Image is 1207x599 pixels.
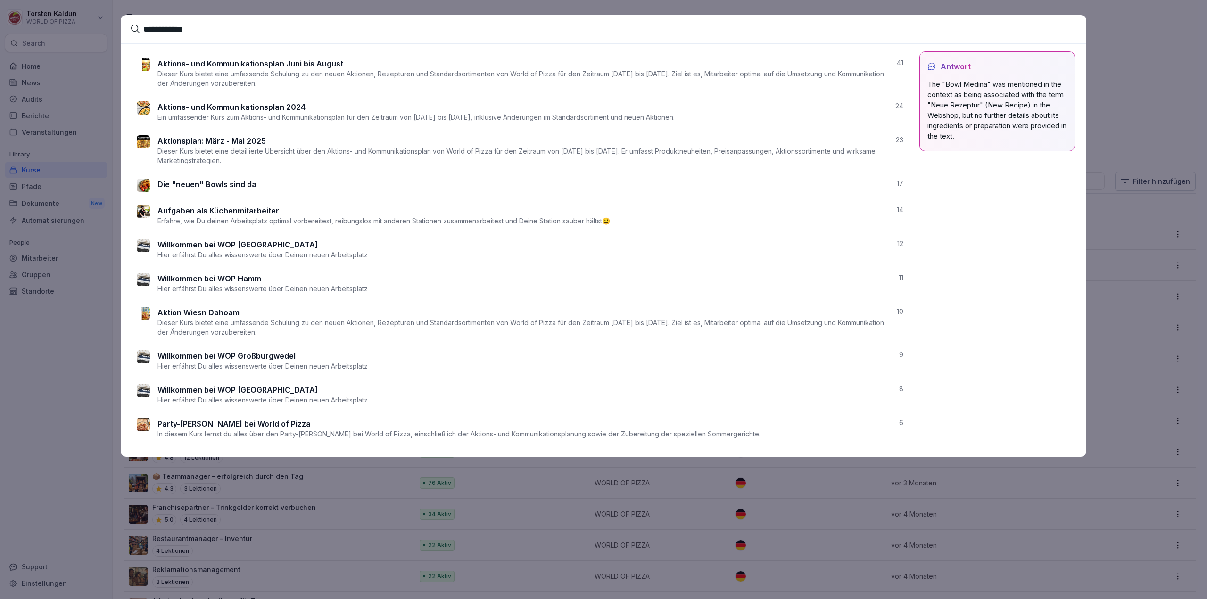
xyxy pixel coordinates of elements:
[927,79,1067,141] div: The "Bowl Medina" was mentioned in the context as being associated with the term "Neue Rezeptur" ...
[157,350,296,361] p: Willkommen bei WOP Großburgwedel
[157,429,761,439] p: In diesem Kurs lernst du alles über den Party-[PERSON_NAME] bei World of Pizza, einschließlich de...
[927,61,971,72] div: Antwort
[897,58,903,67] p: 41
[895,101,903,111] p: 24
[157,58,343,69] p: Aktions- und Kommunikationsplan Juni bis August
[157,101,306,113] p: Aktions- und Kommunikationsplan 2024
[157,250,368,260] p: Hier erfährst Du alles wissenswerte über Deinen neuen Arbeitsplatz
[132,266,908,300] a: Willkommen bei WOP HammHier erfährst Du alles wissenswerte über Deinen neuen Arbeitsplatz11
[132,411,908,445] a: Party-[PERSON_NAME] bei World of PizzaIn diesem Kurs lernst du alles über den Party-[PERSON_NAME]...
[132,377,908,411] a: Willkommen bei WOP [GEOGRAPHIC_DATA]Hier erfährst Du alles wissenswerte über Deinen neuen Arbeits...
[132,51,908,95] a: Aktions- und Kommunikationsplan Juni bis AugustDieser Kurs bietet eine umfassende Schulung zu den...
[132,300,908,344] a: Aktion Wiesn DahoamDieser Kurs bietet eine umfassende Schulung zu den neuen Aktionen, Rezepturen ...
[897,239,903,248] p: 12
[132,232,908,266] a: Willkommen bei WOP [GEOGRAPHIC_DATA]Hier erfährst Du alles wissenswerte über Deinen neuen Arbeits...
[157,395,368,405] p: Hier erfährst Du alles wissenswerte über Deinen neuen Arbeitsplatz
[897,179,903,188] p: 17
[899,273,903,282] p: 11
[157,69,889,88] p: Dieser Kurs bietet eine umfassende Schulung zu den neuen Aktionen, Rezepturen und Standardsortime...
[157,113,675,122] p: Ein umfassender Kurs zum Aktions- und Kommunikationsplan für den Zeitraum von [DATE] bis [DATE], ...
[132,95,908,129] a: Aktions- und Kommunikationsplan 2024Ein umfassender Kurs zum Aktions- und Kommunikationsplan für ...
[157,147,888,165] p: Dieser Kurs bietet eine detaillierte Übersicht über den Aktions- und Kommunikationsplan von World...
[132,129,908,172] a: Aktionsplan: März - Mai 2025Dieser Kurs bietet eine detaillierte Übersicht über den Aktions- und ...
[132,344,908,377] a: Willkommen bei WOP GroßburgwedelHier erfährst Du alles wissenswerte über Deinen neuen Arbeitsplatz9
[157,361,368,371] p: Hier erfährst Du alles wissenswerte über Deinen neuen Arbeitsplatz
[899,418,903,427] p: 6
[896,135,903,145] p: 23
[157,205,279,216] p: Aufgaben als Küchenmitarbeiter
[157,384,318,395] p: Willkommen bei WOP [GEOGRAPHIC_DATA]
[157,239,318,250] p: Willkommen bei WOP [GEOGRAPHIC_DATA]
[157,216,610,226] p: Erfahre, wie Du deinen Arbeitsplatz optimal vorbereitest, reibungslos mit anderen Stationen zusam...
[157,273,261,284] p: Willkommen bei WOP Hamm
[157,418,311,429] p: Party-[PERSON_NAME] bei World of Pizza
[897,307,903,316] p: 10
[897,205,903,214] p: 14
[157,135,266,147] p: Aktionsplan: März - Mai 2025
[132,172,908,198] a: Die "neuen" Bowls sind da17
[157,307,240,318] p: Aktion Wiesn Dahoam
[899,384,903,394] p: 8
[157,318,889,337] p: Dieser Kurs bietet eine umfassende Schulung zu den neuen Aktionen, Rezepturen und Standardsortime...
[132,198,908,232] a: Aufgaben als KüchenmitarbeiterErfahre, wie Du deinen Arbeitsplatz optimal vorbereitest, reibungsl...
[157,284,368,294] p: Hier erfährst Du alles wissenswerte über Deinen neuen Arbeitsplatz
[899,350,903,360] p: 9
[157,179,256,190] p: Die "neuen" Bowls sind da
